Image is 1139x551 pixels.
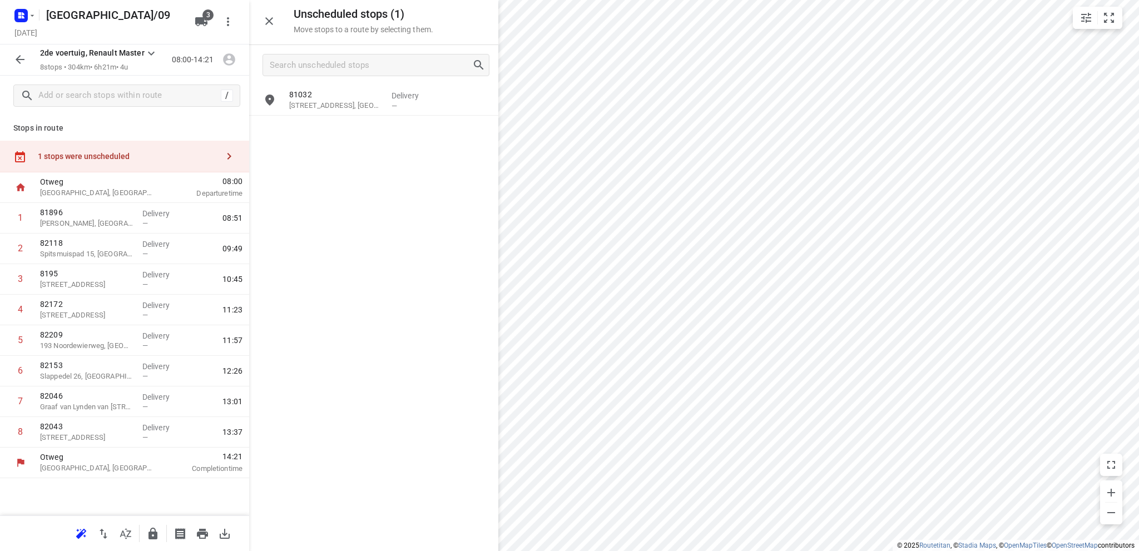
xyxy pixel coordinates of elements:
[40,187,156,198] p: [GEOGRAPHIC_DATA], [GEOGRAPHIC_DATA]
[142,208,184,219] p: Delivery
[221,90,233,102] div: /
[18,212,23,223] div: 1
[38,152,218,161] div: 1 stops were unscheduled
[142,391,184,403] p: Delivery
[472,58,489,72] div: Search
[40,268,133,279] p: 8195
[40,371,133,382] p: Slappedel 26, [GEOGRAPHIC_DATA]
[392,90,433,101] p: Delivery
[40,340,133,351] p: 193 Noordewierweg, Amersfoort
[38,87,221,105] input: Add or search stops within route
[190,11,212,33] button: 3
[40,360,133,371] p: 82153
[40,432,133,443] p: Oranjerivierdreef 3, Utrecht
[40,451,156,463] p: Otweg
[142,372,148,380] span: —
[40,401,133,413] p: Graaf van Lynden van Sandenburgweg 2, Cothen
[70,528,92,538] span: Reoptimize route
[142,330,184,341] p: Delivery
[249,85,498,550] div: grid
[40,207,133,218] p: 81896
[222,274,242,285] span: 10:45
[1004,542,1047,549] a: OpenMapTiles
[40,279,133,290] p: 30 Wognumerstraat, Amsterdam
[919,542,950,549] a: Routetitan
[18,396,23,406] div: 7
[18,365,23,376] div: 6
[18,243,23,254] div: 2
[222,212,242,224] span: 08:51
[202,9,214,21] span: 3
[270,57,472,74] input: Search unscheduled stops
[115,528,137,538] span: Sort by time window
[294,8,433,21] h5: Unscheduled stops ( 1 )
[40,249,133,260] p: Spitsmuispad 15, Heerhugowaard
[142,280,148,289] span: —
[169,451,242,462] span: 14:21
[218,54,240,64] span: Assign driver
[13,122,236,134] p: Stops in route
[18,274,23,284] div: 3
[40,463,156,474] p: [GEOGRAPHIC_DATA], [GEOGRAPHIC_DATA]
[40,237,133,249] p: 82118
[897,542,1135,549] li: © 2025 , © , © © contributors
[40,310,133,321] p: 70 Koningin Julianastraat, Huizen
[18,304,23,315] div: 4
[958,542,996,549] a: Stadia Maps
[40,47,145,59] p: 2de voertuig, Renault Master
[222,243,242,254] span: 09:49
[142,341,148,350] span: —
[217,11,239,33] button: More
[142,433,148,441] span: —
[222,365,242,376] span: 12:26
[142,311,148,319] span: —
[40,176,156,187] p: Otweg
[222,304,242,315] span: 11:23
[1073,7,1122,29] div: small contained button group
[18,335,23,345] div: 5
[392,102,397,110] span: —
[289,89,383,100] p: 81032
[18,426,23,437] div: 8
[40,218,133,229] p: Van Speijkstraat, Amsterdam
[142,403,148,411] span: —
[289,100,383,111] p: 26 Speller Straße, Spelle
[169,176,242,187] span: 08:00
[258,10,280,32] button: Close
[169,463,242,474] p: Completion time
[142,269,184,280] p: Delivery
[1075,7,1097,29] button: Map settings
[142,250,148,258] span: —
[10,26,42,39] h5: Project date
[222,426,242,438] span: 13:37
[294,25,433,34] p: Move stops to a route by selecting them.
[222,396,242,407] span: 13:01
[169,188,242,199] p: Departure time
[40,62,158,73] p: 8 stops • 304km • 6h21m • 4u
[169,528,191,538] span: Print shipping labels
[40,390,133,401] p: 82046
[142,422,184,433] p: Delivery
[214,528,236,538] span: Download route
[1052,542,1098,549] a: OpenStreetMap
[142,239,184,250] p: Delivery
[1098,7,1120,29] button: Fit zoom
[92,528,115,538] span: Reverse route
[142,300,184,311] p: Delivery
[40,329,133,340] p: 82209
[142,361,184,372] p: Delivery
[142,523,164,545] button: Lock route
[40,421,133,432] p: 82043
[40,299,133,310] p: 82172
[191,528,214,538] span: Print route
[172,54,218,66] p: 08:00-14:21
[42,6,186,24] h5: [GEOGRAPHIC_DATA]/09
[222,335,242,346] span: 11:57
[142,219,148,227] span: —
